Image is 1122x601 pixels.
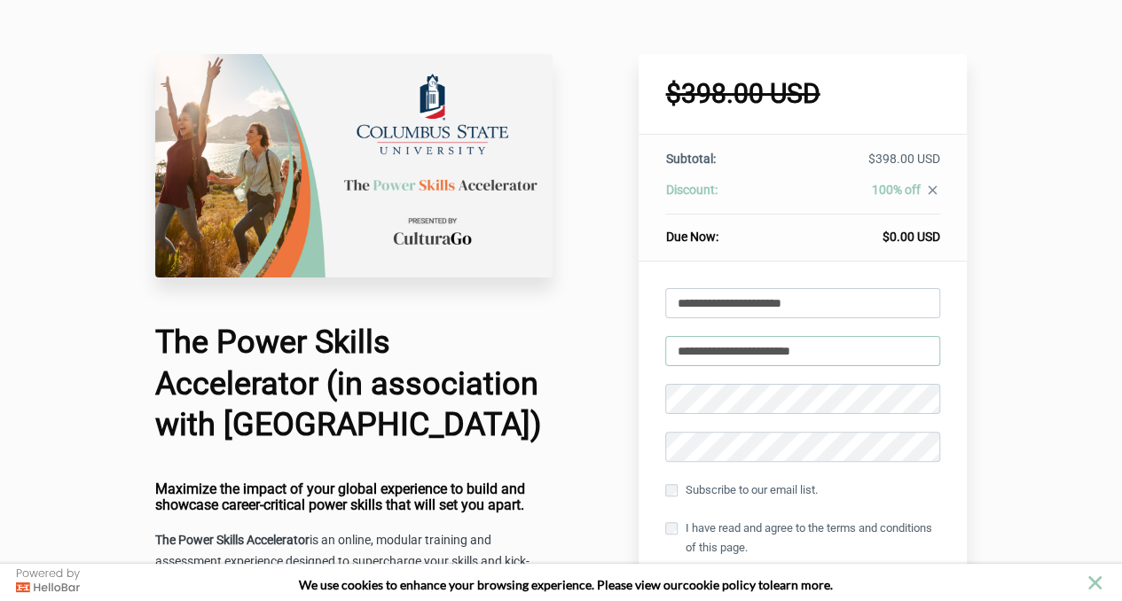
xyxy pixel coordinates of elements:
[665,522,678,535] input: I have read and agree to the terms and conditions of this page.
[758,577,770,592] strong: to
[781,150,940,181] td: $398.00 USD
[155,530,553,594] p: is an online, modular training and assessment experience designed to supercharge your skills and ...
[925,183,940,198] i: close
[770,577,833,592] span: learn more.
[299,577,683,592] span: We use cookies to enhance your browsing experience. Please view our
[665,215,781,246] th: Due Now:
[883,230,940,244] span: $0.00 USD
[155,533,310,547] strong: The Power Skills Accelerator
[665,181,781,215] th: Discount:
[665,81,940,107] h1: $398.00 USD
[921,183,940,202] a: close
[155,322,553,446] h1: The Power Skills Accelerator (in association with [GEOGRAPHIC_DATA])
[665,519,940,558] label: I have read and agree to the terms and conditions of this page.
[872,183,921,197] span: 100% off
[665,152,715,166] span: Subtotal:
[665,484,678,496] input: Subscribe to our email list.
[155,54,553,277] img: fdb02b-f4c1-f01-a-1aa8c1e8d178_CSU_Checkout_Page.png
[155,481,553,512] h4: Maximize the impact of your global experience to build and showcase career-critical power skills ...
[665,480,817,500] label: Subscribe to our email list.
[1084,572,1106,594] button: close
[683,577,756,592] a: cookie policy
